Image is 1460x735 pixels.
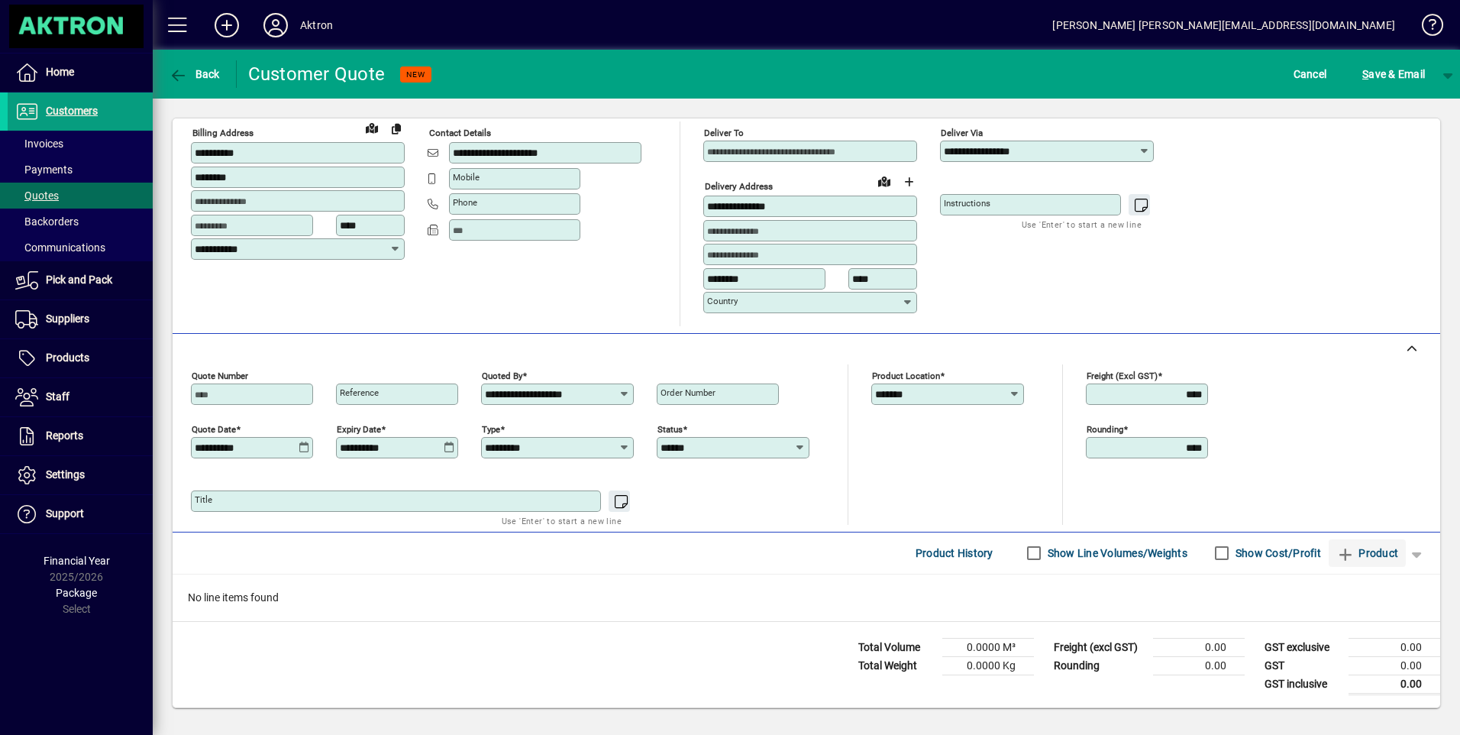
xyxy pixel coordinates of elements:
[46,66,74,78] span: Home
[195,494,212,505] mat-label: Title
[1087,423,1123,434] mat-label: Rounding
[896,170,921,194] button: Choose address
[851,638,942,656] td: Total Volume
[1153,638,1245,656] td: 0.00
[1045,546,1187,561] label: Show Line Volumes/Weights
[46,351,89,364] span: Products
[8,417,153,455] a: Reports
[46,312,89,325] span: Suppliers
[192,423,236,434] mat-label: Quote date
[46,429,83,442] span: Reports
[1290,60,1331,88] button: Cancel
[1410,3,1441,53] a: Knowledge Base
[46,105,98,117] span: Customers
[406,70,425,79] span: NEW
[8,456,153,494] a: Settings
[1329,539,1406,567] button: Product
[8,300,153,338] a: Suppliers
[300,13,333,37] div: Aktron
[15,215,79,228] span: Backorders
[942,656,1034,675] td: 0.0000 Kg
[1257,656,1349,675] td: GST
[8,339,153,377] a: Products
[704,128,744,138] mat-label: Deliver To
[8,235,153,261] a: Communications
[872,169,896,193] a: View on map
[1336,541,1398,565] span: Product
[1349,638,1440,656] td: 0.00
[153,60,237,88] app-page-header-button: Back
[46,274,112,286] span: Pick and Pack
[56,587,97,599] span: Package
[8,157,153,183] a: Payments
[1355,60,1433,88] button: Save & Email
[46,507,84,520] span: Support
[165,60,224,88] button: Back
[46,468,85,481] span: Settings
[15,189,59,202] span: Quotes
[482,423,500,434] mat-label: Type
[340,387,379,398] mat-label: Reference
[1362,68,1368,80] span: S
[502,512,622,529] mat-hint: Use 'Enter' to start a new line
[909,539,1000,567] button: Product History
[8,495,153,533] a: Support
[1257,675,1349,694] td: GST inclusive
[1362,62,1425,86] span: ave & Email
[482,370,522,380] mat-label: Quoted by
[169,68,220,80] span: Back
[851,656,942,675] td: Total Weight
[8,378,153,416] a: Staff
[1153,656,1245,675] td: 0.00
[173,575,1440,621] div: No line items found
[1232,546,1321,561] label: Show Cost/Profit
[8,209,153,235] a: Backorders
[453,172,480,183] mat-label: Mobile
[44,555,110,567] span: Financial Year
[1052,13,1395,37] div: [PERSON_NAME] [PERSON_NAME][EMAIL_ADDRESS][DOMAIN_NAME]
[1294,62,1327,86] span: Cancel
[707,296,738,306] mat-label: Country
[1087,370,1158,380] mat-label: Freight (excl GST)
[8,261,153,300] a: Pick and Pack
[916,541,993,565] span: Product History
[384,116,409,141] button: Copy to Delivery address
[453,197,477,208] mat-label: Phone
[657,423,683,434] mat-label: Status
[8,53,153,92] a: Home
[15,138,63,150] span: Invoices
[661,387,715,398] mat-label: Order number
[192,370,248,380] mat-label: Quote number
[337,423,381,434] mat-label: Expiry date
[1046,638,1153,656] td: Freight (excl GST)
[251,11,300,39] button: Profile
[942,638,1034,656] td: 0.0000 M³
[202,11,251,39] button: Add
[1349,675,1440,694] td: 0.00
[15,164,73,176] span: Payments
[1022,215,1142,233] mat-hint: Use 'Enter' to start a new line
[8,131,153,157] a: Invoices
[1046,656,1153,675] td: Rounding
[248,62,386,86] div: Customer Quote
[8,183,153,209] a: Quotes
[15,241,105,254] span: Communications
[872,370,940,380] mat-label: Product location
[360,115,384,140] a: View on map
[46,390,69,403] span: Staff
[1349,656,1440,675] td: 0.00
[944,198,990,209] mat-label: Instructions
[941,128,983,138] mat-label: Deliver via
[1257,638,1349,656] td: GST exclusive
